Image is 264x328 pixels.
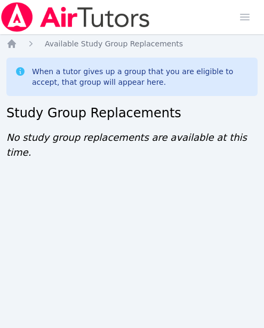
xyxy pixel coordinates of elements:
nav: Breadcrumb [6,38,258,49]
h2: Study Group Replacements [6,105,258,122]
a: Available Study Group Replacements [45,38,183,49]
div: When a tutor gives up a group that you are eligible to accept, that group will appear here. [32,66,249,87]
span: No study group replacements are available at this time. [6,132,247,158]
span: Available Study Group Replacements [45,39,183,48]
